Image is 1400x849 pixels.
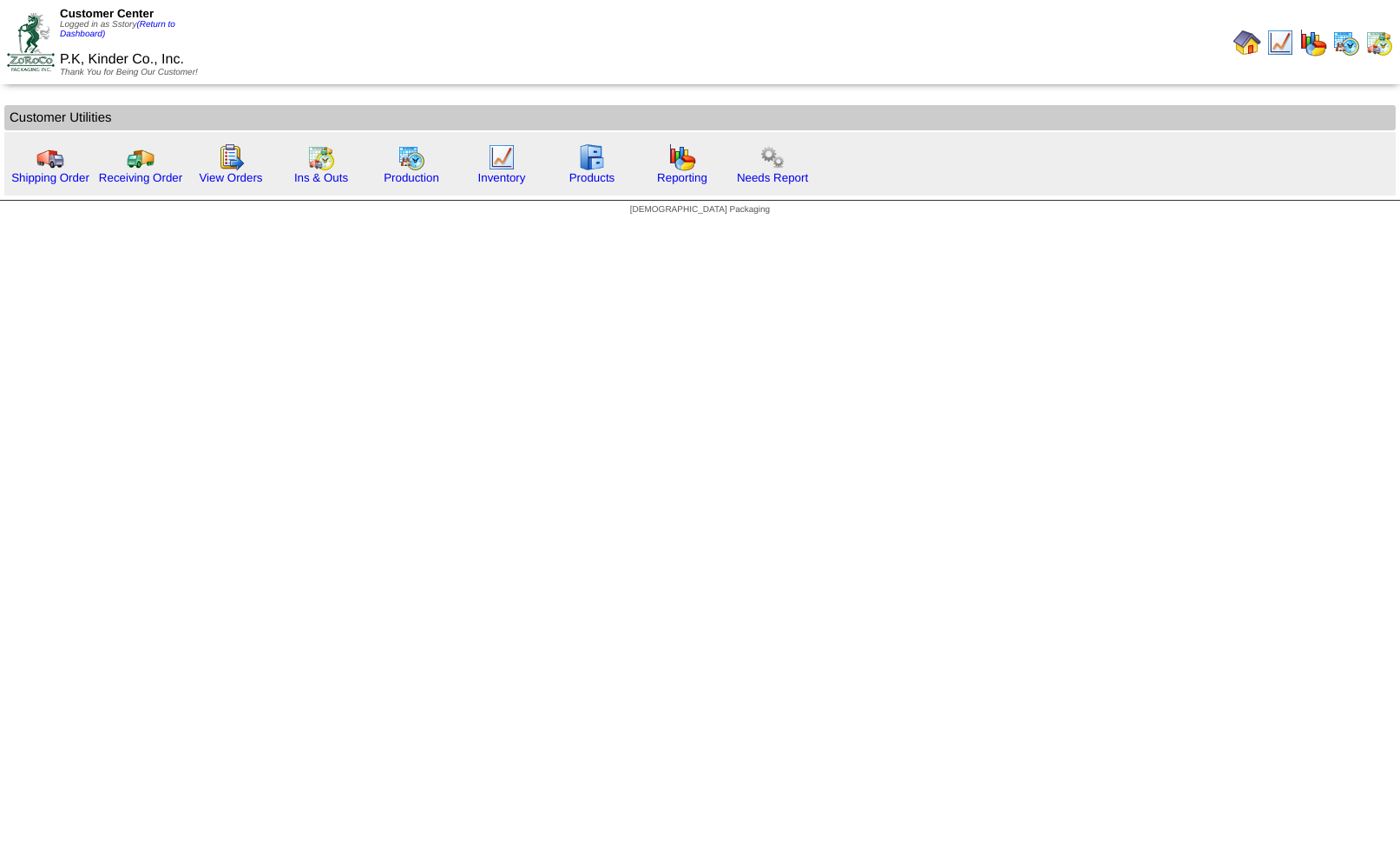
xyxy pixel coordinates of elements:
span: Logged in as Sstory [60,20,175,39]
img: truck.gif [36,143,64,171]
img: ZoRoCo_Logo(Green%26Foil)%20jpg.webp [7,13,55,71]
a: Ins & Outs [294,171,348,184]
span: [DEMOGRAPHIC_DATA] Packaging [630,205,770,215]
img: workflow.png [759,143,786,171]
img: graph.gif [668,143,696,171]
span: P.K, Kinder Co., Inc. [60,52,184,67]
a: Shipping Order [11,171,89,184]
span: Customer Center [60,7,154,20]
img: line_graph.gif [488,143,516,171]
a: Needs Report [737,171,808,184]
img: calendarinout.gif [1365,29,1393,56]
img: truck2.gif [127,143,154,171]
a: Reporting [657,171,707,184]
img: workorder.gif [217,143,245,171]
img: cabinet.gif [578,143,606,171]
a: View Orders [199,171,262,184]
img: calendarprod.gif [1332,29,1360,56]
span: Thank You for Being Our Customer! [60,68,198,77]
img: graph.gif [1299,29,1327,56]
img: calendarinout.gif [307,143,335,171]
img: calendarprod.gif [398,143,425,171]
img: line_graph.gif [1266,29,1294,56]
a: (Return to Dashboard) [60,20,175,39]
td: Customer Utilities [4,105,1396,130]
a: Inventory [478,171,526,184]
img: home.gif [1233,29,1261,56]
a: Production [384,171,439,184]
a: Receiving Order [99,171,182,184]
a: Products [569,171,615,184]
